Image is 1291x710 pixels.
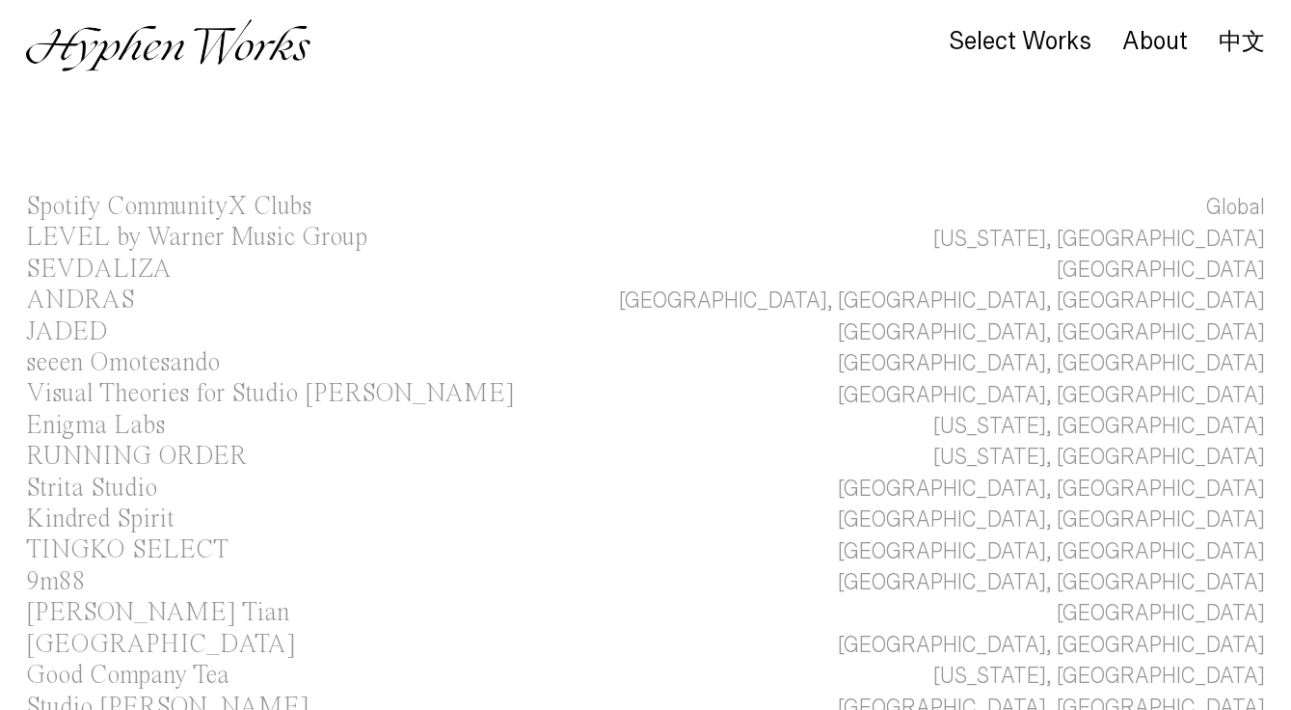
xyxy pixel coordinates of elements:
[1219,31,1265,52] a: 中文
[26,319,108,345] div: JADED
[619,286,1265,316] div: [GEOGRAPHIC_DATA], [GEOGRAPHIC_DATA], [GEOGRAPHIC_DATA]
[933,661,1265,692] div: [US_STATE], [GEOGRAPHIC_DATA]
[26,287,135,314] div: ANDRAS
[1057,598,1265,629] div: [GEOGRAPHIC_DATA]
[26,19,310,71] img: Hyphen Works
[933,442,1265,473] div: [US_STATE], [GEOGRAPHIC_DATA]
[949,28,1091,55] div: Select Works
[26,444,247,470] div: RUNNING ORDER
[838,380,1265,411] div: [GEOGRAPHIC_DATA], [GEOGRAPHIC_DATA]
[26,381,515,407] div: Visual Theories for Studio [PERSON_NAME]
[933,224,1265,255] div: [US_STATE], [GEOGRAPHIC_DATA]
[1206,192,1265,223] div: Global
[26,537,229,563] div: TINGKO SELECT
[26,257,172,283] div: SEVDALIZA
[26,194,311,220] div: Spotify CommunityX Clubs
[26,569,86,595] div: 9m88
[838,630,1265,661] div: [GEOGRAPHIC_DATA], [GEOGRAPHIC_DATA]
[838,505,1265,535] div: [GEOGRAPHIC_DATA], [GEOGRAPHIC_DATA]
[1057,255,1265,286] div: [GEOGRAPHIC_DATA]
[26,600,289,626] div: [PERSON_NAME] Tian
[838,567,1265,598] div: [GEOGRAPHIC_DATA], [GEOGRAPHIC_DATA]
[838,348,1265,379] div: [GEOGRAPHIC_DATA], [GEOGRAPHIC_DATA]
[26,506,175,532] div: Kindred Spirit
[26,476,157,502] div: Strita Studio
[838,317,1265,348] div: [GEOGRAPHIC_DATA], [GEOGRAPHIC_DATA]
[26,225,367,251] div: LEVEL by Warner Music Group
[933,411,1265,442] div: [US_STATE], [GEOGRAPHIC_DATA]
[26,663,229,689] div: Good Company Tea
[26,632,296,658] div: [GEOGRAPHIC_DATA]
[838,536,1265,567] div: [GEOGRAPHIC_DATA], [GEOGRAPHIC_DATA]
[949,32,1091,53] a: Select Works
[26,413,165,439] div: Enigma Labs
[838,474,1265,505] div: [GEOGRAPHIC_DATA], [GEOGRAPHIC_DATA]
[1122,32,1188,53] a: About
[26,350,220,376] div: seeen Omotesando
[1122,28,1188,55] div: About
